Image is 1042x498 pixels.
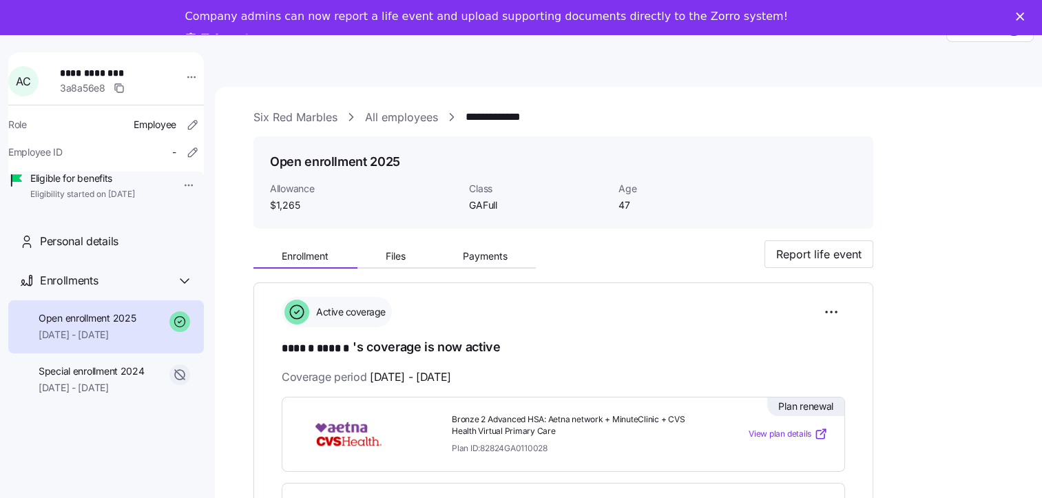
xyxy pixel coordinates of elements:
span: Open enrollment 2025 [39,311,136,325]
span: Enrollment [282,251,329,261]
span: [DATE] - [DATE] [370,369,451,386]
span: Age [618,182,757,196]
span: [DATE] - [DATE] [39,328,136,342]
span: Allowance [270,182,458,196]
span: A C [16,76,30,87]
span: [DATE] - [DATE] [39,381,145,395]
span: Payments [463,251,508,261]
span: Personal details [40,233,118,250]
span: - [172,145,176,159]
div: Close [1016,12,1030,21]
h1: 's coverage is now active [282,338,845,357]
div: Company admins can now report a life event and upload supporting documents directly to the Zorro ... [185,10,788,23]
span: View plan details [749,428,811,441]
span: Class [469,182,607,196]
span: Special enrollment 2024 [39,364,145,378]
a: All employees [365,109,438,126]
span: 47 [618,198,757,212]
a: View plan details [749,427,828,441]
h1: Open enrollment 2025 [270,153,400,170]
span: Bronze 2 Advanced HSA: Aetna network + MinuteClinic + CVS Health Virtual Primary Care [452,414,693,437]
span: Employee ID [8,145,63,159]
button: Report life event [764,240,873,268]
img: Aetna CVS Health [299,418,398,450]
span: Files [386,251,406,261]
span: 3a8a56e8 [60,81,105,95]
span: GAFull [469,198,607,212]
a: Six Red Marbles [253,109,337,126]
span: Plan renewal [778,400,833,413]
span: Role [8,118,27,132]
span: $1,265 [270,198,458,212]
span: Active coverage [312,305,386,319]
span: Eligibility started on [DATE] [30,189,135,200]
span: Coverage period [282,369,451,386]
span: Report life event [776,246,862,262]
span: Eligible for benefits [30,172,135,185]
span: Plan ID: 82824GA0110028 [452,442,548,454]
span: Employee [134,118,176,132]
span: Enrollments [40,272,98,289]
a: Take a tour [185,32,271,47]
